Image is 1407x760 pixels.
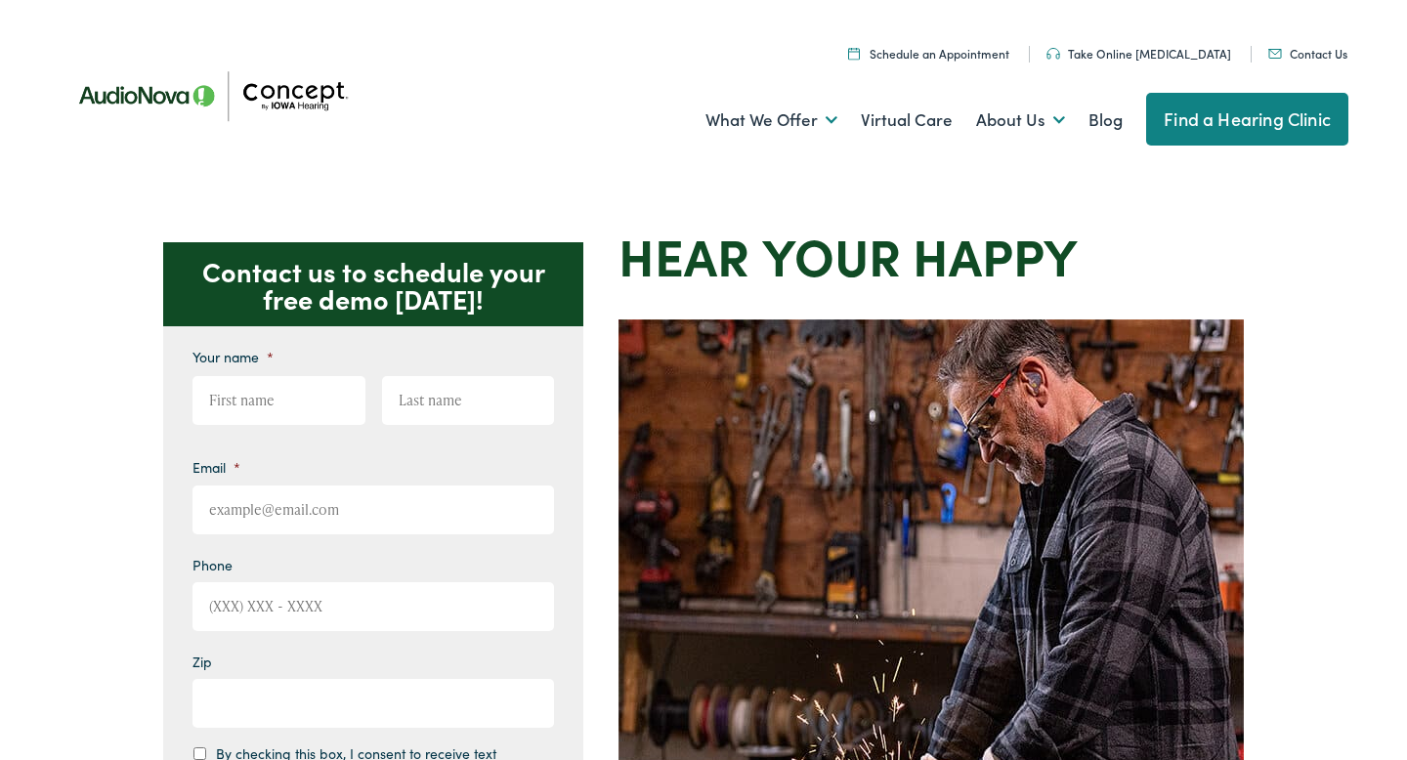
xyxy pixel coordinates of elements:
[192,486,554,534] input: example@email.com
[1146,93,1348,146] a: Find a Hearing Clinic
[705,84,837,156] a: What We Offer
[1088,84,1123,156] a: Blog
[848,47,860,60] img: A calendar icon to schedule an appointment at Concept by Iowa Hearing.
[1046,45,1231,62] a: Take Online [MEDICAL_DATA]
[618,219,749,290] strong: Hear
[192,458,240,476] label: Email
[1046,48,1060,60] img: utility icon
[192,653,212,670] label: Zip
[1268,49,1282,59] img: utility icon
[382,376,555,425] input: Last name
[192,582,554,631] input: (XXX) XXX - XXXX
[192,376,365,425] input: First name
[192,348,274,365] label: Your name
[762,219,1078,290] strong: your Happy
[848,45,1009,62] a: Schedule an Appointment
[163,242,583,326] p: Contact us to schedule your free demo [DATE]!
[976,84,1065,156] a: About Us
[861,84,953,156] a: Virtual Care
[1268,45,1347,62] a: Contact Us
[192,556,233,573] label: Phone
